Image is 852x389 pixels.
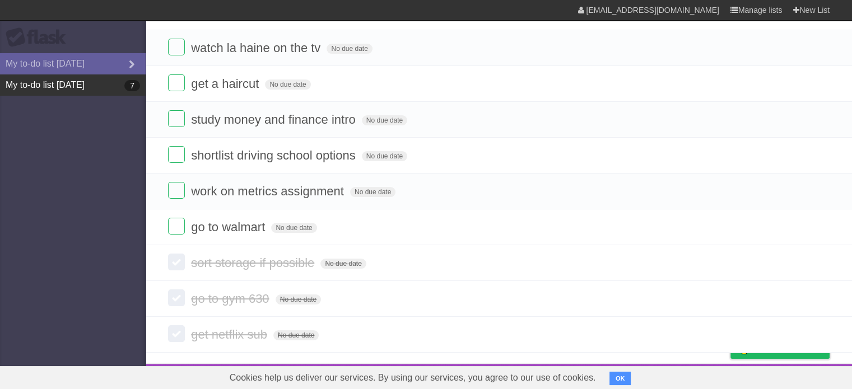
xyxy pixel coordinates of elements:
span: No due date [273,330,319,340]
span: No due date [271,223,316,233]
div: Flask [6,27,73,48]
span: No due date [276,294,321,304]
button: OK [609,372,631,385]
span: sort storage if possible [191,256,317,270]
label: Done [168,254,185,270]
span: shortlist driving school options [191,148,358,162]
span: get a haircut [191,77,262,91]
span: study money and finance intro [191,113,359,126]
label: Done [168,182,185,199]
span: No due date [350,187,395,197]
span: go to walmart [191,220,268,234]
span: No due date [362,115,407,125]
span: get netflix sub [191,327,270,341]
label: Done [168,39,185,55]
label: Done [168,325,185,342]
label: Done [168,74,185,91]
span: Cookies help us deliver our services. By using our services, you agree to our use of cookies. [218,367,607,389]
span: go to gym 630 [191,292,272,306]
label: Done [168,218,185,235]
label: Done [168,110,185,127]
span: No due date [362,151,407,161]
span: work on metrics assignment [191,184,347,198]
span: Buy me a coffee [754,339,824,358]
span: No due date [320,259,366,269]
span: No due date [327,44,372,54]
span: watch la haine on the tv [191,41,323,55]
label: Done [168,146,185,163]
span: No due date [265,79,310,90]
label: Done [168,289,185,306]
b: 7 [124,80,140,91]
